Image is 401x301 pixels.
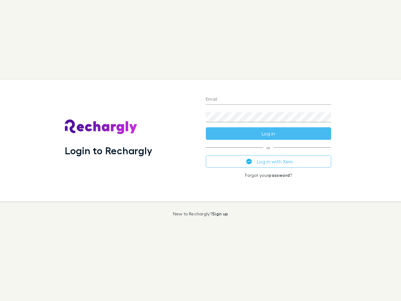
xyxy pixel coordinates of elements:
button: Log in [206,127,331,140]
img: Xero's logo [246,159,252,164]
img: Rechargly's Logo [65,119,138,135]
p: New to Rechargly? [173,211,228,216]
h1: Login to Rechargly [65,145,152,156]
button: Log in with Xero [206,155,331,168]
span: or [206,147,331,148]
a: password [268,172,290,178]
a: Sign up [212,211,228,216]
p: Forgot your ? [206,173,331,178]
